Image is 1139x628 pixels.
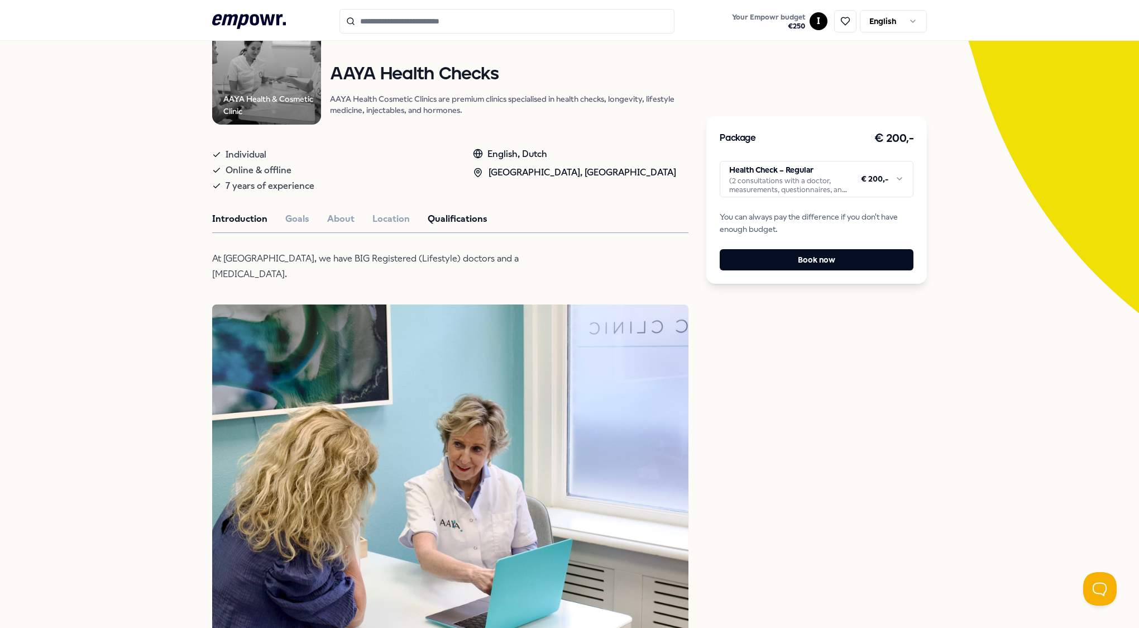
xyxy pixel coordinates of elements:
button: Your Empowr budget€250 [730,11,807,33]
button: Introduction [212,212,267,226]
input: Search for products, categories or subcategories [339,9,674,34]
div: AAYA Health & Cosmetic Clinic [223,93,321,118]
div: [GEOGRAPHIC_DATA], [GEOGRAPHIC_DATA] [473,165,676,180]
button: I [810,12,827,30]
span: Your Empowr budget [732,13,805,22]
h3: Package [720,131,755,146]
a: Your Empowr budget€250 [728,9,810,33]
button: Location [372,212,410,226]
img: Product Image [212,16,321,125]
iframe: Help Scout Beacon - Open [1083,572,1117,606]
span: Individual [226,147,266,163]
h1: AAYA Health Checks [330,65,688,84]
button: Qualifications [428,212,487,226]
button: Goals [285,212,309,226]
h3: € 200,- [874,130,914,148]
button: Book now [720,249,913,270]
span: You can always pay the difference if you don't have enough budget. [720,211,913,236]
span: 7 years of experience [226,178,314,194]
p: At [GEOGRAPHIC_DATA], we have BIG Registered (Lifestyle) doctors and a [MEDICAL_DATA]. [212,251,575,282]
button: About [327,212,355,226]
p: AAYA Health Cosmetic Clinics are premium clinics specialised in health checks, longevity, lifesty... [330,93,688,116]
span: Online & offline [226,163,291,178]
div: English, Dutch [473,147,676,161]
span: € 250 [732,22,805,31]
